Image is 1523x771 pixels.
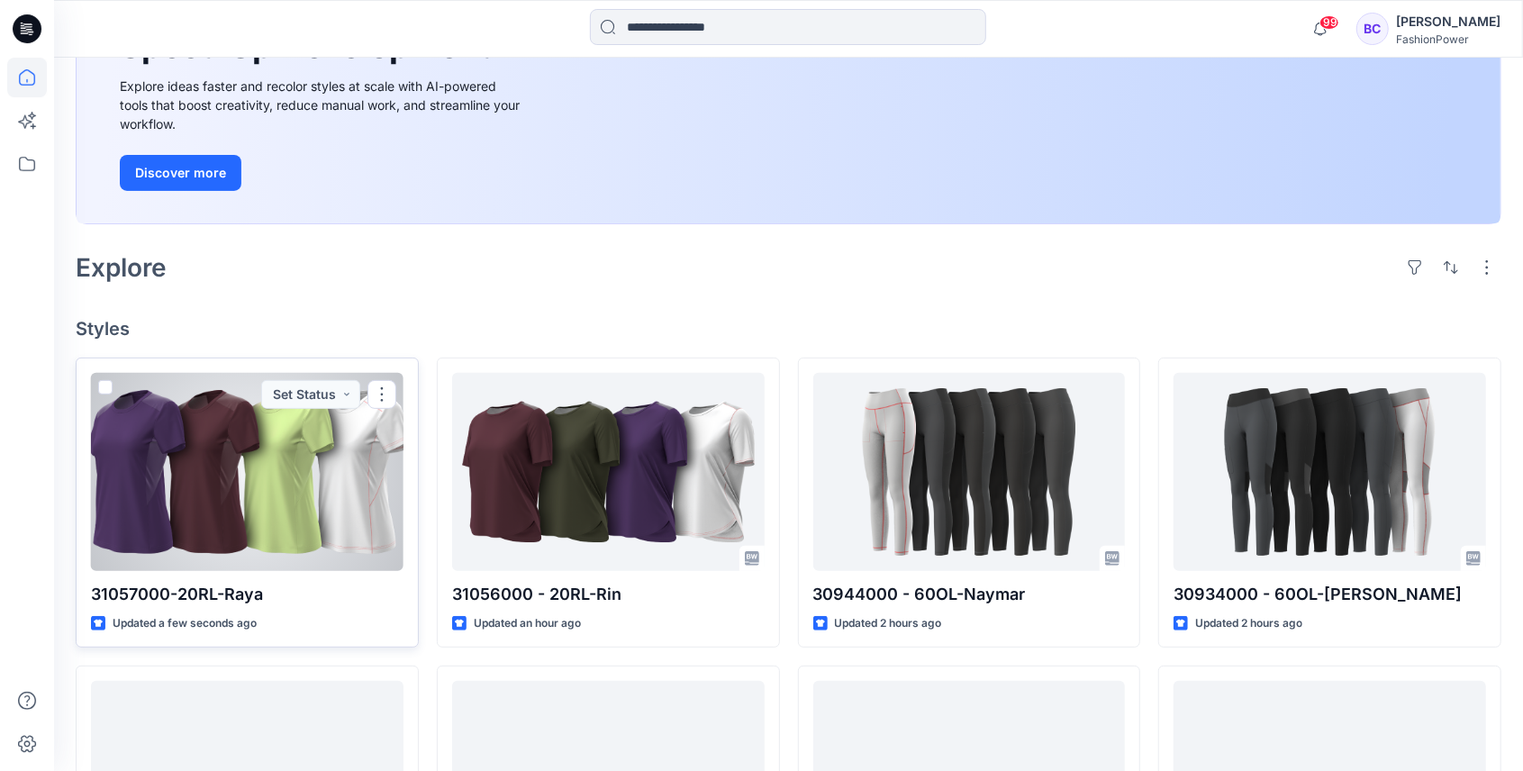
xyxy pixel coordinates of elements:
a: 31056000 - 20RL-Rin [452,373,765,571]
a: Discover more [120,155,525,191]
div: FashionPower [1396,32,1500,46]
p: 30944000 - 60OL-Naymar [813,582,1126,607]
div: [PERSON_NAME] [1396,11,1500,32]
h4: Styles [76,318,1501,340]
div: Explore ideas faster and recolor styles at scale with AI-powered tools that boost creativity, red... [120,77,525,133]
div: BC [1356,13,1389,45]
h2: Explore [76,253,167,282]
p: 31056000 - 20RL-Rin [452,582,765,607]
p: Updated 2 hours ago [835,614,942,633]
p: Updated an hour ago [474,614,581,633]
p: 30934000 - 60OL-[PERSON_NAME] [1174,582,1486,607]
a: 31057000-20RL-Raya [91,373,403,571]
a: 30944000 - 60OL-Naymar [813,373,1126,571]
p: Updated a few seconds ago [113,614,257,633]
span: 99 [1319,15,1339,30]
a: 30934000 - 60OL-Nicole [1174,373,1486,571]
p: Updated 2 hours ago [1195,614,1302,633]
p: 31057000-20RL-Raya [91,582,403,607]
button: Discover more [120,155,241,191]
